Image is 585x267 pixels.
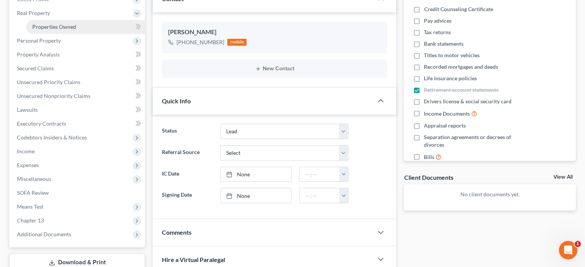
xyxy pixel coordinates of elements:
span: Codebtors Insiders & Notices [17,134,87,141]
input: -- : -- [300,188,340,203]
span: Additional Documents [17,231,71,237]
a: Unsecured Priority Claims [11,75,145,89]
div: [PHONE_NUMBER] [177,38,224,46]
span: Bank statements [424,40,463,48]
span: 1 [575,241,581,247]
span: Miscellaneous [17,176,51,182]
label: Signing Date [158,188,216,203]
span: Chapter 13 [17,217,44,224]
span: Real Property [17,10,50,16]
span: Bills [424,153,434,161]
span: Tax returns [424,28,451,36]
input: -- : -- [300,167,340,182]
span: Unsecured Priority Claims [17,79,80,85]
iframe: Intercom live chat [559,241,577,259]
span: Executory Contracts [17,120,66,127]
label: Status [158,124,216,139]
span: Pay advices [424,17,452,25]
label: Referral Source [158,145,216,161]
span: Income [17,148,35,154]
span: Recorded mortgages and deeds [424,63,498,71]
div: [PERSON_NAME] [168,28,381,37]
label: IC Date [158,167,216,182]
span: SOFA Review [17,189,49,196]
a: View All [553,174,573,180]
span: Drivers license & social security card [424,98,512,105]
a: Properties Owned [26,20,145,34]
button: New Contact [168,66,381,72]
span: Unsecured Nonpriority Claims [17,93,90,99]
span: Income Documents [424,110,470,118]
a: Property Analysis [11,48,145,61]
a: SOFA Review [11,186,145,200]
span: Hire a Virtual Paralegal [162,256,225,263]
span: Secured Claims [17,65,54,71]
span: Personal Property [17,37,61,44]
div: mobile [227,39,247,46]
a: Lawsuits [11,103,145,117]
p: No client documents yet. [410,191,570,198]
span: Appraisal reports [424,122,466,129]
span: Property Analysis [17,51,60,58]
a: Executory Contracts [11,117,145,131]
span: Properties Owned [32,23,76,30]
a: None [221,188,292,203]
a: Unsecured Nonpriority Claims [11,89,145,103]
span: Life insurance policies [424,75,477,82]
div: Client Documents [404,173,453,181]
a: None [221,167,292,182]
a: Secured Claims [11,61,145,75]
span: Retirement account statements [424,86,498,94]
span: Quick Info [162,97,191,104]
span: Means Test [17,203,43,210]
span: Expenses [17,162,39,168]
span: Credit Counseling Certificate [424,5,493,13]
span: Comments [162,229,192,236]
span: Separation agreements or decrees of divorces [424,133,526,149]
span: Titles to motor vehicles [424,51,480,59]
span: Lawsuits [17,106,38,113]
